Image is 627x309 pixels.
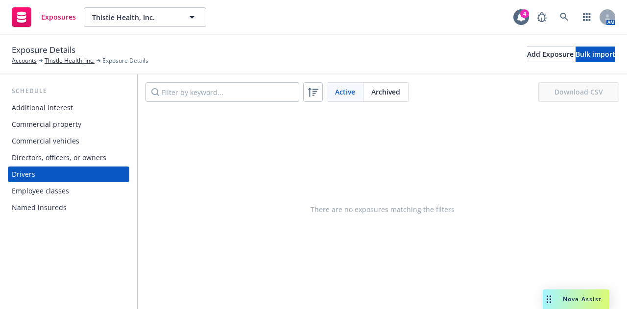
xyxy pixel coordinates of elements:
[8,166,129,182] a: Drivers
[12,100,73,116] div: Additional interest
[576,47,615,62] button: Bulk import
[12,133,79,149] div: Commercial vehicles
[520,9,529,18] div: 4
[577,7,597,27] a: Switch app
[12,44,75,56] span: Exposure Details
[45,56,95,65] a: Thistle Health, Inc.
[335,87,355,97] span: Active
[8,117,129,132] a: Commercial property
[12,56,37,65] a: Accounts
[371,87,400,97] span: Archived
[8,86,129,96] div: Schedule
[543,289,555,309] div: Drag to move
[8,100,129,116] a: Additional interest
[311,204,455,214] span: There are no exposures matching the filters
[8,3,80,31] a: Exposures
[8,133,129,149] a: Commercial vehicles
[8,183,129,199] a: Employee classes
[527,47,574,62] button: Add Exposure
[41,13,76,21] span: Exposures
[12,117,81,132] div: Commercial property
[532,7,552,27] a: Report a Bug
[145,82,299,102] input: Filter by keyword...
[102,56,148,65] span: Exposure Details
[543,289,609,309] button: Nova Assist
[12,150,106,166] div: Directors, officers, or owners
[8,200,129,215] a: Named insureds
[92,12,177,23] span: Thistle Health, Inc.
[12,200,67,215] div: Named insureds
[563,295,602,303] span: Nova Assist
[12,166,35,182] div: Drivers
[8,150,129,166] a: Directors, officers, or owners
[84,7,206,27] button: Thistle Health, Inc.
[12,183,69,199] div: Employee classes
[555,7,574,27] a: Search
